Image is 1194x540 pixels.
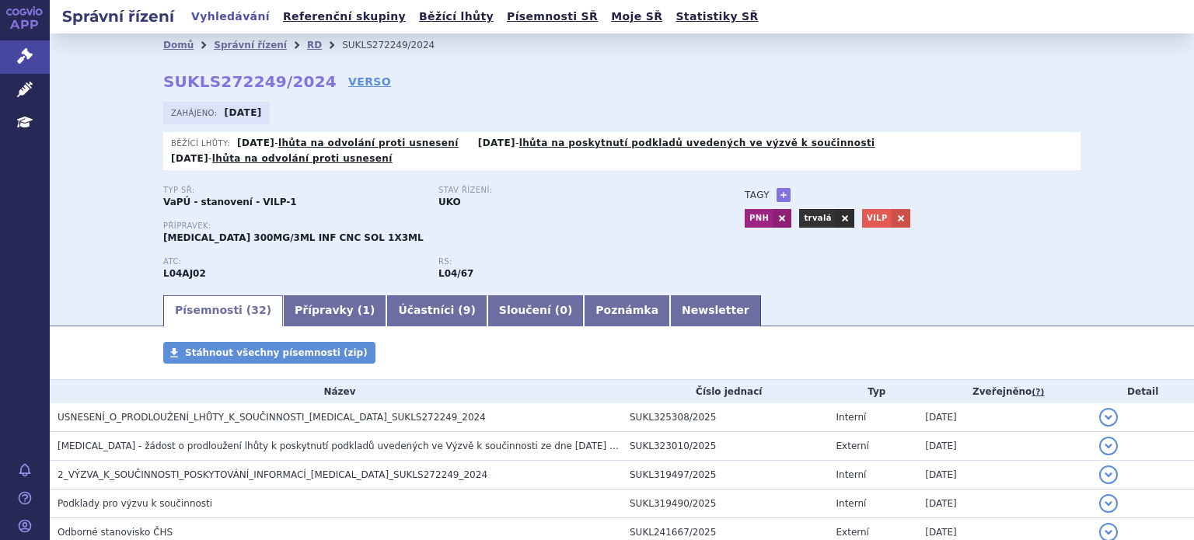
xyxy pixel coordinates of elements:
strong: VaPÚ - stanovení - VILP-1 [163,197,297,207]
a: trvalá [799,209,836,228]
th: Typ [829,380,918,403]
span: Interní [836,469,867,480]
h3: Tagy [745,186,770,204]
span: Zahájeno: [171,106,220,119]
strong: UKO [438,197,461,207]
span: 0 [560,304,567,316]
a: lhůta na odvolání proti usnesení [212,153,393,164]
a: Písemnosti (32) [163,295,283,326]
td: SUKL325308/2025 [622,403,829,432]
a: RD [307,40,322,51]
a: Domů [163,40,194,51]
td: [DATE] [917,403,1091,432]
span: Stáhnout všechny písemnosti (zip) [185,347,368,358]
span: [MEDICAL_DATA] 300MG/3ML INF CNC SOL 1X3ML [163,232,424,243]
a: Referenční skupiny [278,6,410,27]
a: PNH [745,209,773,228]
a: Newsletter [670,295,761,326]
span: Interní [836,412,867,423]
button: detail [1099,465,1118,484]
button: detail [1099,437,1118,455]
h2: Správní řízení [50,5,187,27]
span: 32 [251,304,266,316]
span: 9 [463,304,471,316]
th: Detail [1091,380,1194,403]
a: VILP [862,209,892,228]
strong: RAVULIZUMAB [163,268,206,279]
span: Ultomiris - žádost o prodloužení lhůty k poskytnutí podkladů uvedených ve Výzvě k součinnosti ze ... [58,441,773,451]
p: RS: [438,257,698,267]
td: SUKL319497/2025 [622,461,829,489]
span: Externí [836,441,869,451]
a: Poznámka [584,295,670,326]
p: Přípravek: [163,221,714,231]
p: - [478,137,875,149]
th: Číslo jednací [622,380,829,403]
a: lhůta na odvolání proti usnesení [278,138,459,148]
a: Stáhnout všechny písemnosti (zip) [163,342,375,364]
p: Stav řízení: [438,186,698,195]
a: Písemnosti SŘ [502,6,602,27]
strong: [DATE] [171,153,208,164]
td: SUKL319490/2025 [622,489,829,518]
strong: [DATE] [225,107,262,118]
a: Vyhledávání [187,6,274,27]
span: USNESENÍ_O_PRODLOUŽENÍ_LHŮTY_K_SOUČINNOSTI_ULTOMIRIS_SUKLS272249_2024 [58,412,486,423]
span: Podklady pro výzvu k součinnosti [58,498,212,509]
span: Běžící lhůty: [171,137,233,149]
p: Typ SŘ: [163,186,423,195]
span: Interní [836,498,867,509]
th: Název [50,380,622,403]
a: lhůta na poskytnutí podkladů uvedených ve výzvě k součinnosti [519,138,875,148]
li: SUKLS272249/2024 [342,33,455,57]
a: Běžící lhůty [414,6,498,27]
a: Moje SŘ [606,6,667,27]
a: Účastníci (9) [386,295,487,326]
td: [DATE] [917,432,1091,461]
td: [DATE] [917,461,1091,489]
button: detail [1099,494,1118,513]
a: Správní řízení [214,40,287,51]
strong: ravulizumab [438,268,473,279]
p: ATC: [163,257,423,267]
span: Externí [836,527,869,538]
th: Zveřejněno [917,380,1091,403]
strong: [DATE] [478,138,515,148]
a: + [777,188,791,202]
a: Sloučení (0) [487,295,584,326]
a: Přípravky (1) [283,295,386,326]
td: [DATE] [917,489,1091,518]
p: - [171,152,393,165]
td: SUKL323010/2025 [622,432,829,461]
span: 2_VÝZVA_K_SOUČINNOSTI_POSKYTOVÁNÍ_INFORMACÍ_ULTOMIRIS_SUKLS272249_2024 [58,469,487,480]
abbr: (?) [1032,387,1044,398]
p: - [237,137,459,149]
a: Statistiky SŘ [671,6,763,27]
button: detail [1099,408,1118,427]
strong: SUKLS272249/2024 [163,72,337,91]
span: Odborné stanovisko ČHS [58,527,173,538]
strong: [DATE] [237,138,274,148]
span: 1 [362,304,370,316]
a: VERSO [348,74,391,89]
